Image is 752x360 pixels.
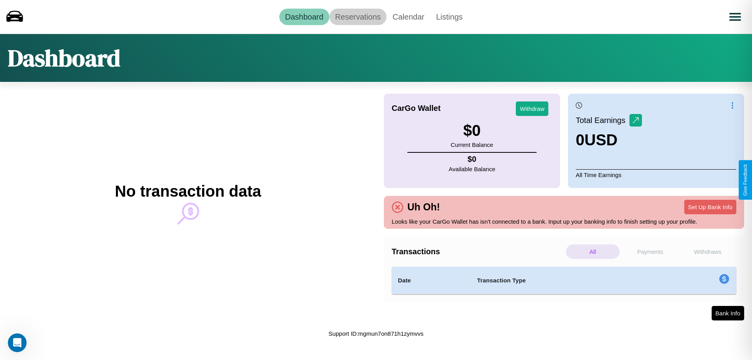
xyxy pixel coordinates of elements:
button: Open menu [724,6,746,28]
h2: No transaction data [115,183,261,200]
p: All Time Earnings [576,169,736,180]
p: All [566,244,620,259]
h4: Uh Oh! [403,201,444,213]
p: Payments [624,244,677,259]
a: Reservations [329,9,387,25]
p: Support ID: mgmun7on871h1zymvvs [329,328,424,339]
h4: $ 0 [449,155,495,164]
h3: 0 USD [576,131,642,149]
div: Give Feedback [743,164,748,196]
a: Calendar [387,9,430,25]
h4: Transactions [392,247,564,256]
a: Dashboard [279,9,329,25]
p: Looks like your CarGo Wallet has isn't connected to a bank. Input up your banking info to finish ... [392,216,736,227]
button: Bank Info [712,306,744,320]
button: Withdraw [516,101,548,116]
p: Available Balance [449,164,495,174]
h4: CarGo Wallet [392,104,441,113]
table: simple table [392,267,736,294]
h1: Dashboard [8,42,120,74]
p: Total Earnings [576,113,629,127]
p: Current Balance [451,139,493,150]
button: Set Up Bank Info [684,200,736,214]
h4: Transaction Type [477,276,655,285]
a: Listings [430,9,468,25]
iframe: Intercom live chat [8,333,27,352]
h3: $ 0 [451,122,493,139]
h4: Date [398,276,465,285]
p: Withdraws [681,244,734,259]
